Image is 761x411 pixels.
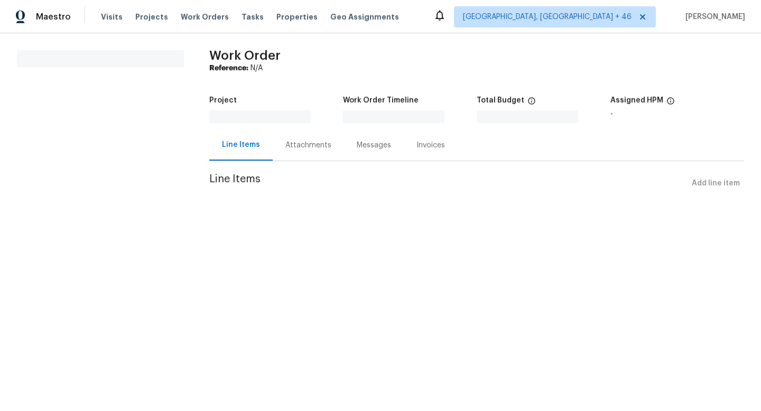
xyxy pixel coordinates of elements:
[242,13,264,21] span: Tasks
[101,12,123,22] span: Visits
[209,97,237,104] h5: Project
[209,174,688,193] span: Line Items
[610,97,663,104] h5: Assigned HPM
[681,12,745,22] span: [PERSON_NAME]
[276,12,318,22] span: Properties
[357,140,391,151] div: Messages
[330,12,399,22] span: Geo Assignments
[343,97,419,104] h5: Work Order Timeline
[610,110,744,118] div: -
[36,12,71,22] span: Maestro
[181,12,229,22] span: Work Orders
[477,97,524,104] h5: Total Budget
[527,97,536,110] span: The total cost of line items that have been proposed by Opendoor. This sum includes line items th...
[222,139,260,150] div: Line Items
[135,12,168,22] span: Projects
[209,63,744,73] div: N/A
[666,97,675,110] span: The hpm assigned to this work order.
[416,140,445,151] div: Invoices
[209,64,248,72] b: Reference:
[463,12,632,22] span: [GEOGRAPHIC_DATA], [GEOGRAPHIC_DATA] + 46
[209,49,281,62] span: Work Order
[285,140,331,151] div: Attachments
